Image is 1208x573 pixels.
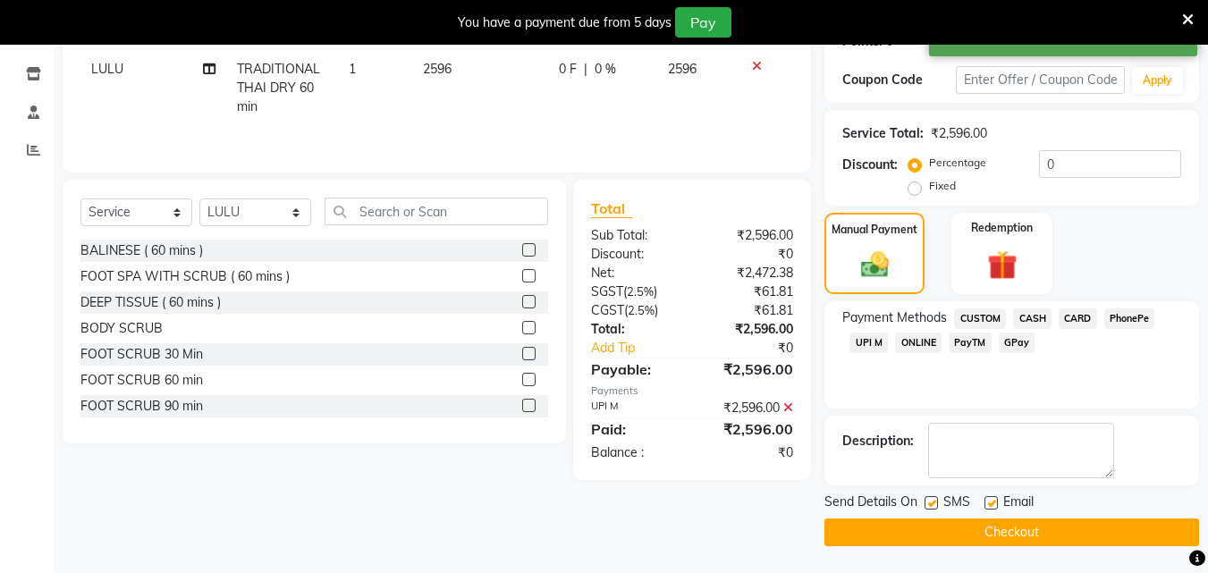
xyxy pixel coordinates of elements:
[578,282,692,301] div: ( )
[578,358,692,380] div: Payable:
[849,333,888,353] span: UPI M
[578,264,692,282] div: Net:
[712,339,807,358] div: ₹0
[595,60,616,79] span: 0 %
[458,13,672,32] div: You have a payment due from 5 days
[824,518,1199,546] button: Checkout
[591,283,623,299] span: SGST
[325,198,548,225] input: Search or Scan
[852,249,898,281] img: _cash.svg
[675,7,731,38] button: Pay
[1104,308,1155,329] span: PhonePe
[80,345,203,364] div: FOOT SCRUB 30 Min
[627,284,654,299] span: 2.5%
[237,61,320,114] span: TRADITIONAL THAI DRY 60 min
[692,282,807,301] div: ₹61.81
[80,397,203,416] div: FOOT SCRUB 90 min
[1059,308,1097,329] span: CARD
[842,71,955,89] div: Coupon Code
[591,302,624,318] span: CGST
[692,358,807,380] div: ₹2,596.00
[931,124,987,143] div: ₹2,596.00
[692,264,807,282] div: ₹2,472.38
[628,303,655,317] span: 2.5%
[954,308,1006,329] span: CUSTOM
[578,443,692,462] div: Balance :
[80,293,221,312] div: DEEP TISSUE ( 60 mins )
[80,319,163,338] div: BODY SCRUB
[578,320,692,339] div: Total:
[559,60,577,79] span: 0 F
[91,61,123,77] span: LULU
[971,220,1033,236] label: Redemption
[692,418,807,440] div: ₹2,596.00
[824,493,917,515] span: Send Details On
[80,371,203,390] div: FOOT SCRUB 60 min
[949,333,992,353] span: PayTM
[956,66,1125,94] input: Enter Offer / Coupon Code
[692,245,807,264] div: ₹0
[591,383,793,399] div: Payments
[578,226,692,245] div: Sub Total:
[999,333,1035,353] span: GPay
[842,308,947,327] span: Payment Methods
[668,61,697,77] span: 2596
[929,155,986,171] label: Percentage
[80,267,290,286] div: FOOT SPA WITH SCRUB ( 60 mins )
[929,178,956,194] label: Fixed
[1013,308,1052,329] span: CASH
[842,156,898,174] div: Discount:
[584,60,587,79] span: |
[895,333,942,353] span: ONLINE
[1132,67,1183,94] button: Apply
[578,301,692,320] div: ( )
[842,432,914,451] div: Description:
[842,124,924,143] div: Service Total:
[578,339,711,358] a: Add Tip
[578,245,692,264] div: Discount:
[349,61,356,77] span: 1
[1003,493,1034,515] span: Email
[578,399,692,417] div: UPI M
[832,222,917,238] label: Manual Payment
[692,399,807,417] div: ₹2,596.00
[692,443,807,462] div: ₹0
[80,241,203,260] div: BALINESE ( 60 mins )
[943,493,970,515] span: SMS
[578,418,692,440] div: Paid:
[692,320,807,339] div: ₹2,596.00
[692,226,807,245] div: ₹2,596.00
[692,301,807,320] div: ₹61.81
[591,199,632,218] span: Total
[978,247,1026,283] img: _gift.svg
[423,61,452,77] span: 2596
